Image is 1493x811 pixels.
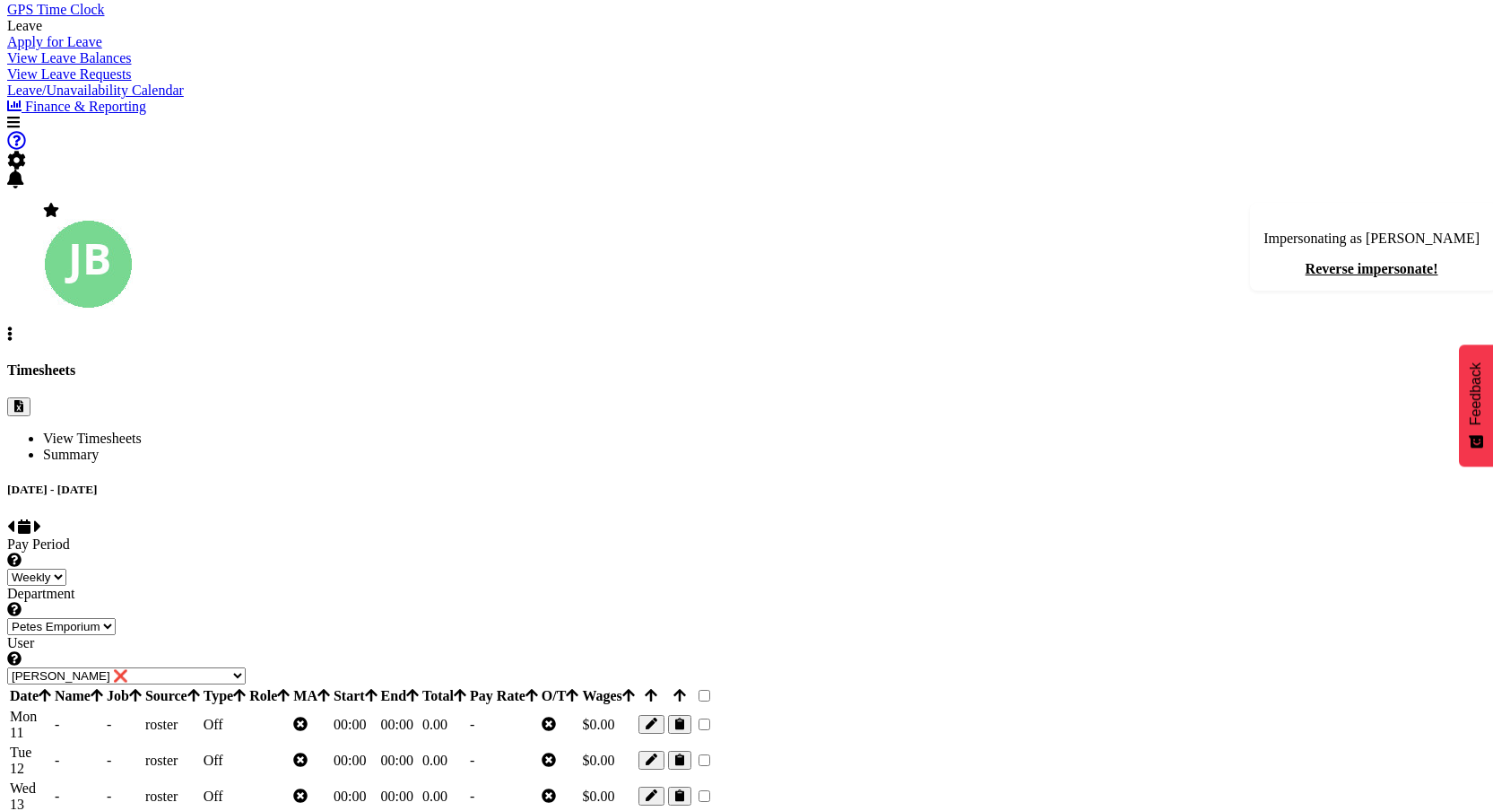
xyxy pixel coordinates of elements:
span: - [107,753,111,768]
td: 0.00 [421,708,467,742]
span: - [55,717,59,732]
span: Type [204,688,246,703]
span: Finance & Reporting [25,99,146,114]
span: 11 [10,725,23,740]
span: Name [55,688,103,703]
span: - [470,717,474,732]
span: End [381,688,419,703]
span: roster [145,717,178,732]
span: View Timesheets [43,431,142,446]
span: - [55,789,59,804]
td: 00:00 [333,708,378,742]
span: Source [145,688,200,703]
span: Pay Rate [470,688,538,703]
span: 12 [10,761,24,776]
span: - [55,753,59,768]
h4: Timesheets [7,362,1486,379]
span: roster [145,753,178,768]
td: 00:00 [380,744,420,778]
p: Impersonating as [PERSON_NAME] [1263,231,1480,247]
label: Pay Period [7,536,1486,569]
span: - [470,753,474,768]
span: Job [107,688,142,703]
span: Start [334,688,378,703]
span: O/T [542,688,579,703]
a: GPS Time Clock [7,2,104,17]
a: Apply for Leave [7,34,102,49]
label: Department [7,586,1486,618]
span: Role [249,688,290,703]
img: jodine-bunn132.jpg [43,219,133,309]
span: - [107,717,111,732]
span: Summary [43,447,99,462]
a: View Leave Balances [7,50,132,65]
span: Wed [10,780,36,796]
td: 00:00 [333,744,378,778]
a: Reverse impersonate! [1306,261,1438,276]
span: Feedback [1468,362,1484,425]
span: Tue [10,745,31,760]
span: MA [293,688,330,703]
td: $0.00 [581,744,635,778]
td: Off [203,708,247,742]
button: Feedback - Show survey [1459,344,1493,467]
span: roster [145,789,178,804]
button: Export CSV [7,397,30,416]
div: Leave [7,18,276,34]
td: Off [203,744,247,778]
span: Wages [582,688,634,703]
a: View Leave Requests [7,66,132,82]
span: Date [10,688,51,703]
label: User [7,635,1486,667]
span: Mon [10,709,37,724]
td: 00:00 [380,708,420,742]
h5: [DATE] - [DATE] [7,483,1486,497]
span: - [470,789,474,804]
a: Leave/Unavailability Calendar [7,83,184,98]
a: Finance & Reporting [7,99,146,114]
td: $0.00 [581,708,635,742]
td: 0.00 [421,744,467,778]
span: Total [422,688,466,703]
span: - [107,789,111,804]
